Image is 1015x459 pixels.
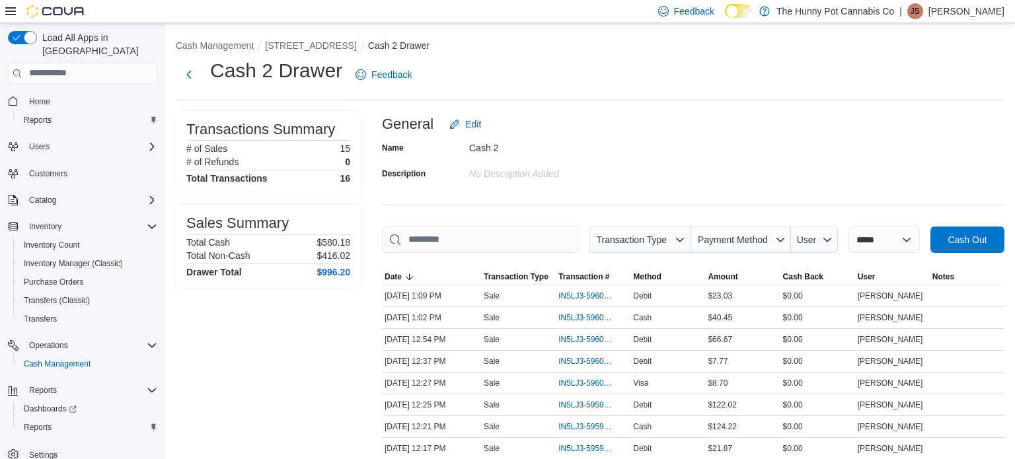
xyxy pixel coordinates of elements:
button: Reports [24,382,62,398]
button: IN5LJ3-5960005 [558,375,628,391]
h6: Total Cash [186,237,230,248]
span: [PERSON_NAME] [858,378,923,388]
button: Purchase Orders [13,273,163,291]
span: $7.77 [708,356,728,367]
span: Debit [633,291,652,301]
button: IN5LJ3-5960205 [558,332,628,347]
a: Cash Management [19,356,96,372]
a: Customers [24,166,73,182]
button: Transfers [13,310,163,328]
button: Inventory Manager (Classic) [13,254,163,273]
label: Name [382,143,404,153]
button: Cash Out [930,227,1004,253]
div: [DATE] 1:09 PM [382,288,481,304]
button: Customers [3,164,163,183]
span: [PERSON_NAME] [858,312,923,323]
span: Cash [633,421,652,432]
button: IN5LJ3-5960095 [558,353,628,369]
span: [PERSON_NAME] [858,334,923,345]
button: User [855,269,930,285]
span: Reports [24,422,52,433]
span: Inventory Count [24,240,80,250]
span: Transfers [19,311,157,327]
button: Operations [3,336,163,355]
span: [PERSON_NAME] [858,291,923,301]
span: Transaction # [558,271,609,282]
span: Transaction Type [596,234,667,245]
a: Inventory Count [19,237,85,253]
div: [DATE] 12:17 PM [382,441,481,456]
div: $0.00 [780,288,855,304]
button: Amount [705,269,780,285]
button: Users [3,137,163,156]
h6: # of Sales [186,143,227,154]
a: Transfers (Classic) [19,293,95,308]
span: Operations [24,337,157,353]
span: Date [385,271,402,282]
p: Sale [484,356,500,367]
span: $66.67 [708,334,732,345]
h6: Total Non-Cash [186,250,250,261]
div: No Description added [469,163,646,179]
button: Transaction Type [589,227,691,253]
button: Reports [13,418,163,437]
p: 15 [340,143,350,154]
span: $40.45 [708,312,732,323]
span: Amount [708,271,737,282]
span: Inventory [24,219,157,234]
h4: $996.20 [317,267,350,277]
div: $0.00 [780,310,855,326]
nav: An example of EuiBreadcrumbs [176,39,1004,55]
button: Reports [3,381,163,400]
span: [PERSON_NAME] [858,400,923,410]
div: $0.00 [780,332,855,347]
div: $0.00 [780,419,855,435]
span: Inventory [29,221,61,232]
span: Cash Out [948,233,987,246]
span: Method [633,271,661,282]
span: Users [24,139,157,155]
span: Debit [633,443,652,454]
span: Operations [29,340,68,351]
button: Inventory Count [13,236,163,254]
div: $0.00 [780,375,855,391]
span: Users [29,141,50,152]
span: Reports [24,382,157,398]
a: Purchase Orders [19,274,89,290]
button: Cash Back [780,269,855,285]
h4: 16 [340,173,350,184]
button: Cash Management [13,355,163,373]
span: Transfers (Classic) [24,295,90,306]
span: Customers [24,165,157,182]
span: [PERSON_NAME] [858,356,923,367]
button: Transaction Type [481,269,556,285]
span: Cash [633,312,652,323]
span: Reports [24,115,52,125]
span: IN5LJ3-5960205 [558,334,615,345]
p: The Hunny Pot Cannabis Co [776,3,894,19]
span: Cash Management [24,359,91,369]
a: Reports [19,112,57,128]
span: Cash Management [19,356,157,372]
label: Description [382,168,426,179]
div: $0.00 [780,353,855,369]
button: IN5LJ3-5960255 [558,310,628,326]
div: [DATE] 12:25 PM [382,397,481,413]
button: Users [24,139,55,155]
div: $0.00 [780,441,855,456]
span: IN5LJ3-5959983 [558,400,615,410]
span: Transaction Type [484,271,548,282]
button: Catalog [24,192,61,208]
span: IN5LJ3-5959947 [558,421,615,432]
span: Catalog [29,195,56,205]
h3: General [382,116,433,132]
p: Sale [484,291,500,301]
button: Operations [24,337,73,353]
div: Cash 2 [469,137,646,153]
div: [DATE] 12:37 PM [382,353,481,369]
div: [DATE] 12:21 PM [382,419,481,435]
a: Inventory Manager (Classic) [19,256,128,271]
p: Sale [484,421,500,432]
span: Reports [19,112,157,128]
